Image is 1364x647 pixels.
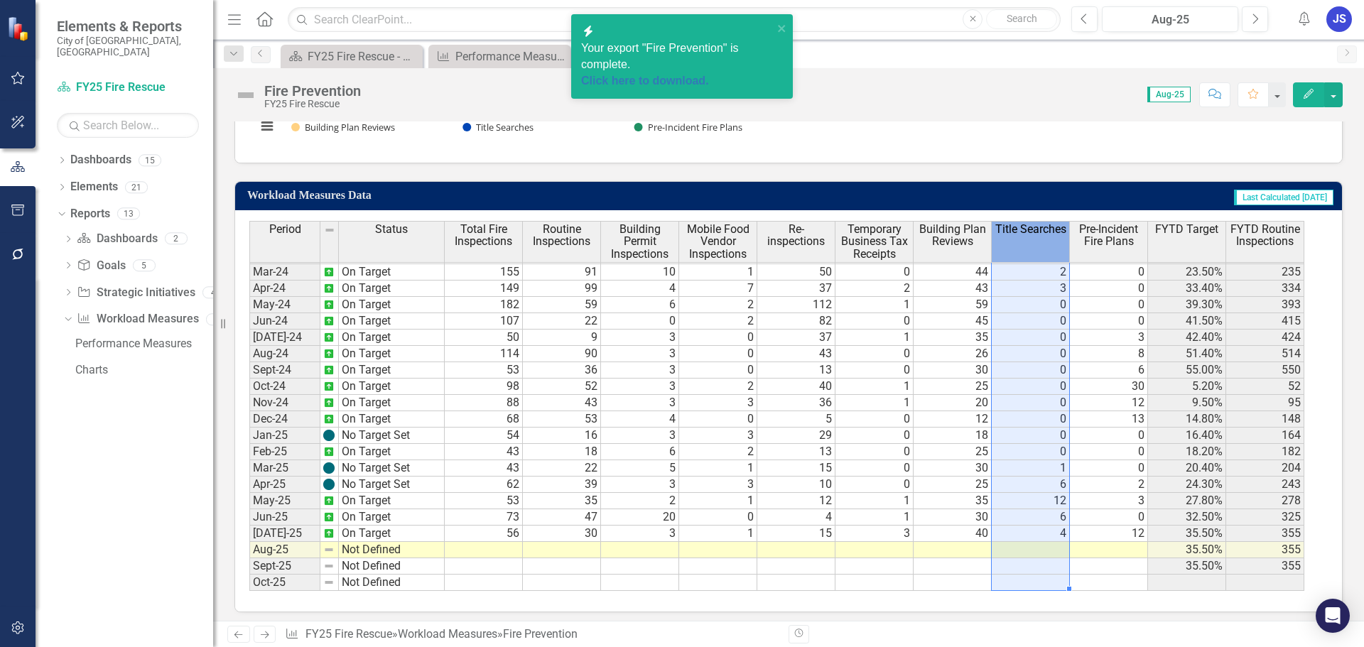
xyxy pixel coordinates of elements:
[1070,444,1148,460] td: 0
[992,313,1070,330] td: 0
[339,362,445,379] td: On Target
[285,626,778,643] div: » »
[445,526,523,542] td: 56
[601,362,679,379] td: 3
[249,493,320,509] td: May-25
[1070,281,1148,297] td: 0
[1226,264,1304,281] td: 235
[75,364,213,376] div: Charts
[601,509,679,526] td: 20
[1070,428,1148,444] td: 0
[1148,395,1226,411] td: 9.50%
[835,395,914,411] td: 1
[835,444,914,460] td: 0
[1070,395,1148,411] td: 12
[757,526,835,542] td: 15
[992,281,1070,297] td: 3
[679,297,757,313] td: 2
[992,428,1070,444] td: 0
[835,264,914,281] td: 0
[1148,379,1226,395] td: 5.20%
[249,395,320,411] td: Nov-24
[992,395,1070,411] td: 0
[70,152,131,168] a: Dashboards
[601,428,679,444] td: 3
[323,446,335,457] img: AQAAAAAAAAAAAAAAAAAAAAAAAAAAAAAAAAAAAAAAAAAAAAAAAAAAAAAAAAAAAAAAAAAAAAAAAAAAAAAAAAAAAAAAAAAAAAAAA...
[445,395,523,411] td: 88
[914,477,992,493] td: 25
[679,411,757,428] td: 0
[284,48,419,65] a: FY25 Fire Rescue - Strategic Plan
[581,42,773,89] span: Your export "Fire Prevention" is complete.
[1070,460,1148,477] td: 0
[249,428,320,444] td: Jan-25
[323,462,335,474] img: B83JnUHI7fcUAAAAJXRFWHRkYXRlOmNyZWF0ZQAyMDIzLTA3LTEyVDE1OjMwOjAyKzAwOjAw8YGLlAAAACV0RVh0ZGF0ZTptb...
[757,428,835,444] td: 29
[601,281,679,297] td: 4
[835,362,914,379] td: 0
[581,75,709,87] a: Click here to download.
[992,362,1070,379] td: 0
[234,84,257,107] img: Not Defined
[339,558,445,575] td: Not Defined
[992,493,1070,509] td: 12
[1148,509,1226,526] td: 32.50%
[835,379,914,395] td: 1
[1326,6,1352,32] button: JS
[835,411,914,428] td: 0
[1226,444,1304,460] td: 182
[835,281,914,297] td: 2
[1148,411,1226,428] td: 14.80%
[1226,526,1304,542] td: 355
[339,411,445,428] td: On Target
[339,509,445,526] td: On Target
[523,411,601,428] td: 53
[323,413,335,425] img: AQAAAAAAAAAAAAAAAAAAAAAAAAAAAAAAAAAAAAAAAAAAAAAAAAAAAAAAAAAAAAAAAAAAAAAAAAAAAAAAAAAAAAAAAAAAAAAAA...
[914,281,992,297] td: 43
[1148,526,1226,542] td: 35.50%
[679,493,757,509] td: 1
[125,181,148,193] div: 21
[339,575,445,591] td: Not Defined
[601,477,679,493] td: 3
[914,379,992,395] td: 25
[523,379,601,395] td: 52
[601,493,679,509] td: 2
[249,379,320,395] td: Oct-24
[601,313,679,330] td: 0
[445,281,523,297] td: 149
[601,526,679,542] td: 3
[1070,313,1148,330] td: 0
[445,362,523,379] td: 53
[679,379,757,395] td: 2
[757,493,835,509] td: 12
[992,477,1070,493] td: 6
[1234,190,1333,205] span: Last Calculated [DATE]
[992,297,1070,313] td: 0
[992,509,1070,526] td: 6
[445,493,523,509] td: 53
[445,297,523,313] td: 182
[992,526,1070,542] td: 4
[1226,362,1304,379] td: 550
[249,575,320,591] td: Oct-25
[432,48,567,65] a: Performance Measures
[835,493,914,509] td: 1
[757,509,835,526] td: 4
[835,477,914,493] td: 0
[249,558,320,575] td: Sept-25
[835,526,914,542] td: 3
[777,20,787,36] button: close
[323,560,335,572] img: 8DAGhfEEPCf229AAAAAElFTkSuQmCC
[986,9,1057,29] button: Search
[339,313,445,330] td: On Target
[77,231,157,247] a: Dashboards
[523,526,601,542] td: 30
[1148,542,1226,558] td: 35.50%
[1226,509,1304,526] td: 325
[914,313,992,330] td: 45
[601,264,679,281] td: 10
[992,346,1070,362] td: 0
[249,281,320,297] td: Apr-24
[1148,313,1226,330] td: 41.50%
